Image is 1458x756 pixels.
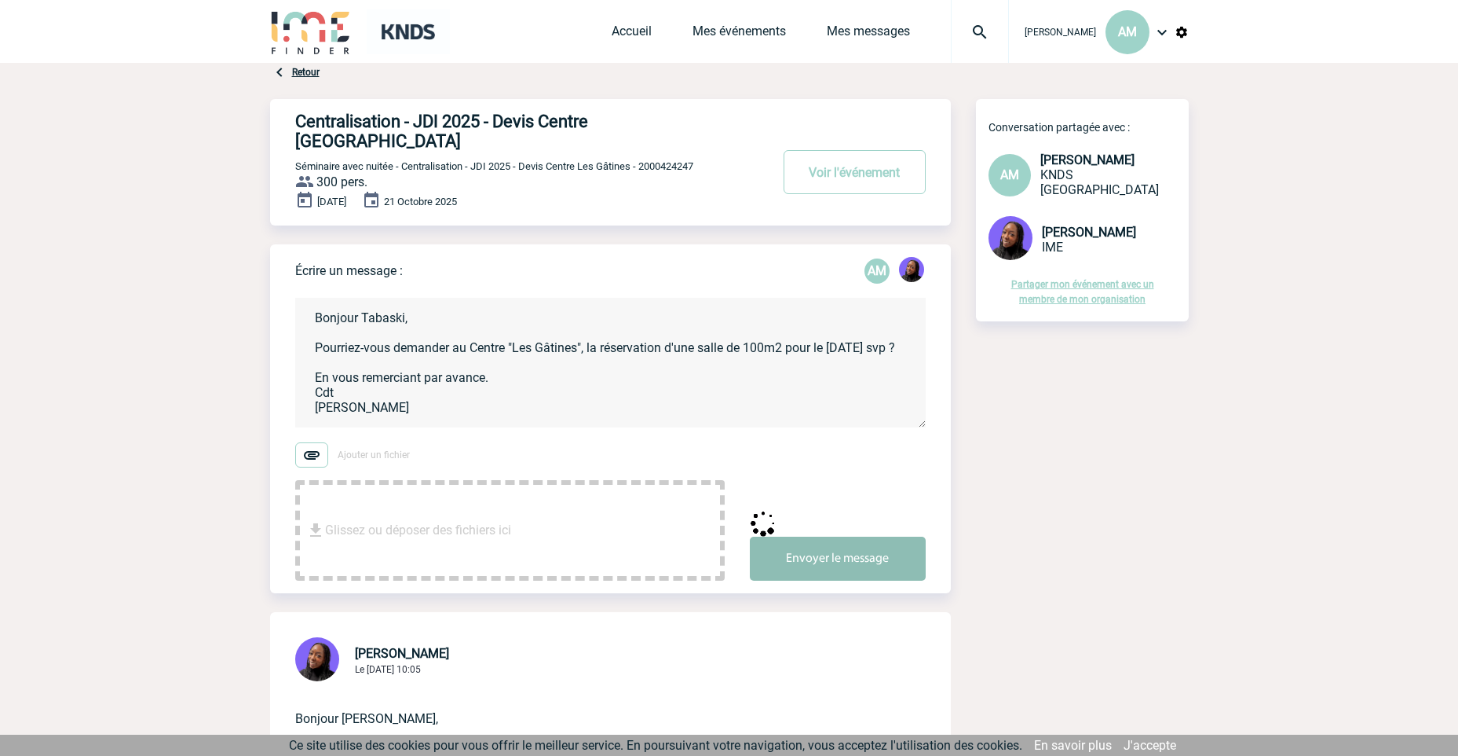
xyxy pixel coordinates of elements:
[1040,152,1135,167] span: [PERSON_NAME]
[316,174,367,189] span: 300 pers.
[325,491,511,570] span: Glissez ou déposer des fichiers ici
[692,24,786,46] a: Mes événements
[1040,167,1159,197] span: KNDS [GEOGRAPHIC_DATA]
[1042,225,1136,240] span: [PERSON_NAME]
[1118,24,1137,39] span: AM
[295,112,723,151] h4: Centralisation - JDI 2025 - Devis Centre [GEOGRAPHIC_DATA]
[864,259,890,284] p: AM
[1000,167,1019,182] span: AM
[292,67,320,78] a: Retour
[355,646,449,661] span: [PERSON_NAME]
[899,257,924,285] div: Tabaski THIAM
[1025,27,1096,38] span: [PERSON_NAME]
[1011,279,1154,305] a: Partager mon événement avec un membre de mon organisation
[827,24,910,46] a: Mes messages
[355,664,421,675] span: Le [DATE] 10:05
[1034,738,1112,753] a: En savoir plus
[864,259,890,284] div: Aurélie MORO
[1042,240,1063,255] span: IME
[295,263,403,278] p: Écrire un message :
[270,9,352,54] img: IME-Finder
[1124,738,1176,753] a: J'accepte
[295,637,339,681] img: 131349-0.png
[384,196,457,207] span: 21 Octobre 2025
[750,537,926,581] button: Envoyer le message
[306,521,325,540] img: file_download.svg
[899,257,924,282] img: 131349-0.png
[988,216,1032,260] img: 131349-0.png
[988,121,1189,134] p: Conversation partagée avec :
[784,150,926,194] button: Voir l'événement
[612,24,652,46] a: Accueil
[295,160,693,172] span: Séminaire avec nuitée - Centralisation - JDI 2025 - Devis Centre Les Gâtines - 2000424247
[338,450,410,461] span: Ajouter un fichier
[317,196,346,207] span: [DATE]
[289,738,1022,753] span: Ce site utilise des cookies pour vous offrir le meilleur service. En poursuivant votre navigation...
